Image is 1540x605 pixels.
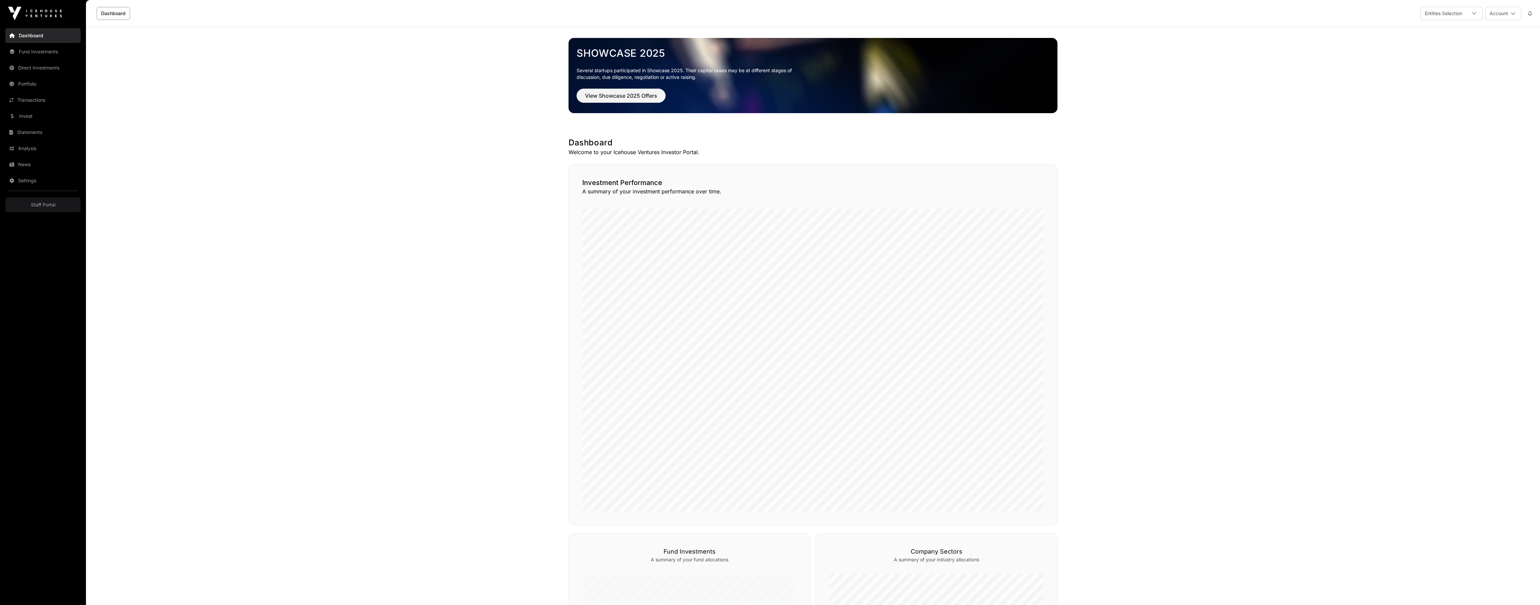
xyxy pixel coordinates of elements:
[582,187,1044,195] p: A summary of your investment performance over time.
[569,137,1057,148] h1: Dashboard
[5,93,81,107] a: Transactions
[8,7,62,20] img: Icehouse Ventures Logo
[5,77,81,91] a: Portfolio
[97,7,130,20] a: Dashboard
[5,44,81,59] a: Fund Investments
[1485,7,1521,20] button: Account
[582,556,797,563] p: A summary of your fund allocations
[5,157,81,172] a: News
[582,547,797,556] h3: Fund Investments
[1421,7,1466,20] div: Entities Selection
[5,60,81,75] a: Direct Investments
[569,38,1057,113] img: Showcase 2025
[5,28,81,43] a: Dashboard
[829,547,1044,556] h3: Company Sectors
[5,109,81,124] a: Invest
[577,95,666,102] a: View Showcase 2025 Offers
[5,173,81,188] a: Settings
[5,125,81,140] a: Statements
[5,141,81,156] a: Analysis
[582,178,1044,187] h2: Investment Performance
[5,197,81,212] a: Staff Portal
[577,47,1049,59] a: Showcase 2025
[577,89,666,103] button: View Showcase 2025 Offers
[569,148,1057,156] p: Welcome to your Icehouse Ventures Investor Portal.
[829,556,1044,563] p: A summary of your industry allocations
[577,67,802,81] p: Several startups participated in Showcase 2025. Their capital raises may be at different stages o...
[585,92,657,100] span: View Showcase 2025 Offers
